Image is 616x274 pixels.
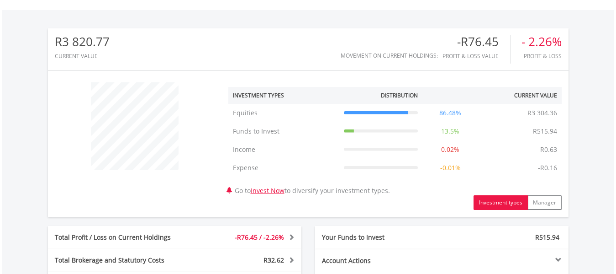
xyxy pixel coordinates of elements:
[228,140,339,159] td: Income
[533,159,562,177] td: -R0.16
[315,233,442,242] div: Your Funds to Invest
[228,104,339,122] td: Equities
[536,140,562,159] td: R0.63
[48,256,196,265] div: Total Brokerage and Statutory Costs
[422,104,478,122] td: 86.48%
[228,159,339,177] td: Expense
[235,233,284,242] span: -R76.45 / -2.26%
[521,53,562,59] div: Profit & Loss
[315,256,442,265] div: Account Actions
[341,53,438,59] div: Movement on Current Holdings:
[55,53,110,59] div: CURRENT VALUE
[263,256,284,264] span: R32.62
[422,159,478,177] td: -0.01%
[521,35,562,48] div: - 2.26%
[228,122,339,140] td: Funds to Invest
[228,87,339,104] th: Investment Types
[474,195,528,210] button: Investment types
[48,233,196,242] div: Total Profit / Loss on Current Holdings
[442,53,510,59] div: Profit & Loss Value
[55,35,110,48] div: R3 820.77
[422,122,478,140] td: 13.5%
[528,122,562,140] td: R515.94
[422,140,478,159] td: 0.02%
[221,78,569,210] div: Go to to diversify your investment types.
[478,87,562,104] th: Current Value
[527,195,562,210] button: Manager
[381,91,418,99] div: Distribution
[442,35,510,48] div: -R76.45
[523,104,562,122] td: R3 304.36
[535,233,559,242] span: R515.94
[251,186,284,195] a: Invest Now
